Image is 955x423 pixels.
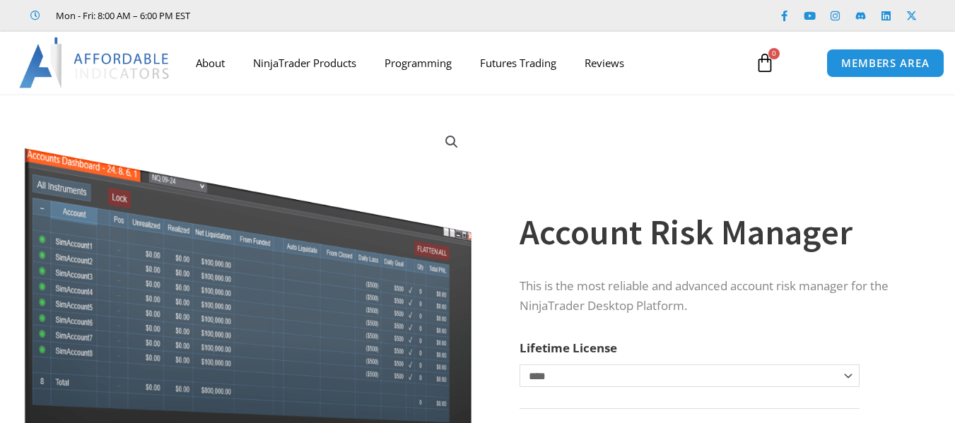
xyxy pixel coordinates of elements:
a: MEMBERS AREA [826,49,944,78]
iframe: Customer reviews powered by Trustpilot [210,8,422,23]
a: Clear options [520,394,541,404]
p: This is the most reliable and advanced account risk manager for the NinjaTrader Desktop Platform. [520,276,920,317]
nav: Menu [182,47,745,79]
label: Lifetime License [520,340,617,356]
img: LogoAI | Affordable Indicators – NinjaTrader [19,37,171,88]
a: 0 [734,42,796,83]
a: Futures Trading [466,47,570,79]
a: NinjaTrader Products [239,47,370,79]
span: 0 [768,48,780,59]
a: Programming [370,47,466,79]
a: About [182,47,239,79]
a: Reviews [570,47,638,79]
span: Mon - Fri: 8:00 AM – 6:00 PM EST [52,7,190,24]
a: View full-screen image gallery [439,129,464,155]
span: MEMBERS AREA [841,58,930,68]
h1: Account Risk Manager [520,208,920,257]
